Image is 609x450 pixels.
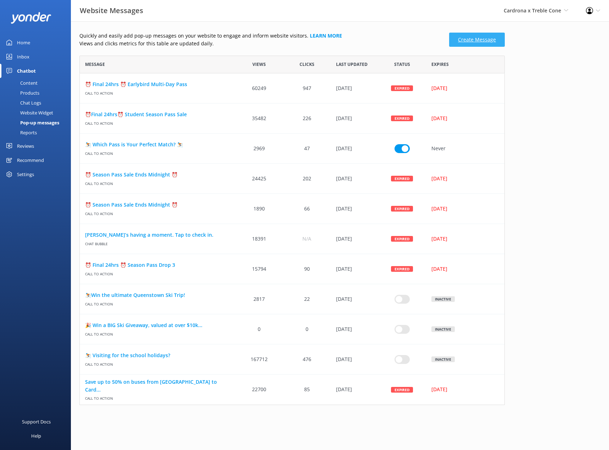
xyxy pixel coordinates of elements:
[85,201,230,209] a: ⏰ Season Pass Sale Ends Midnight ⏰
[85,80,230,88] a: ⏰ Final 24hrs ⏰ Earlybird Multi-Day Pass
[79,375,505,405] div: row
[331,344,378,375] div: 18 Jul 2025
[17,35,30,50] div: Home
[79,134,505,164] div: row
[431,235,495,243] div: [DATE]
[79,40,445,47] p: Views and clicks metrics for this table are updated daily.
[79,254,505,284] div: row
[235,164,283,194] div: 24425
[85,329,230,337] span: Call to action
[85,209,230,216] span: Call to action
[391,387,413,392] div: Expired
[85,351,230,359] a: ⛷️ Visiting for the school holidays?
[331,375,378,405] div: 16 Sep 2025
[504,7,561,14] span: Cardrona x Treble Cone
[85,61,105,68] span: Message
[235,344,283,375] div: 167712
[85,291,230,299] a: ⛷️Win the ultimate Queenstown Ski Trip!
[431,205,495,213] div: [DATE]
[79,103,505,134] div: row
[4,128,71,137] a: Reports
[85,231,230,239] a: [PERSON_NAME]’s having a moment. Tap to check in.
[431,326,455,332] div: Inactive
[331,284,378,314] div: 20 May 2025
[426,134,504,164] div: Never
[235,375,283,405] div: 22700
[431,84,495,92] div: [DATE]
[391,85,413,91] div: Expired
[235,224,283,254] div: 18391
[331,164,378,194] div: 31 Mar 2025
[79,73,505,405] div: grid
[85,321,230,329] a: 🎉 Win a BIG Ski Giveaway, valued at over $10k...
[79,224,505,254] div: row
[85,269,230,276] span: Call to action
[431,175,495,182] div: [DATE]
[4,78,38,88] div: Content
[235,254,283,284] div: 15794
[17,50,29,64] div: Inbox
[17,167,34,181] div: Settings
[79,194,505,224] div: row
[283,284,330,314] div: 22
[391,176,413,181] div: Expired
[4,108,53,118] div: Website Widget
[4,118,71,128] a: Pop-up messages
[85,88,230,96] span: Call to action
[4,108,71,118] a: Website Widget
[4,88,71,98] a: Products
[85,179,230,186] span: Call to action
[331,314,378,344] div: 19 May 2025
[252,61,266,68] span: Views
[310,32,342,39] a: Learn more
[235,194,283,224] div: 1890
[391,206,413,212] div: Expired
[4,98,71,108] a: Chat Logs
[302,235,311,243] span: N/A
[331,73,378,103] div: 01 May 2025
[235,314,283,344] div: 0
[391,266,413,272] div: Expired
[431,265,495,273] div: [DATE]
[85,118,230,126] span: Call to action
[331,254,378,284] div: 07 May 2025
[4,88,39,98] div: Products
[79,344,505,375] div: row
[11,12,51,24] img: yonder-white-logo.png
[85,299,230,306] span: Call to action
[85,239,230,246] span: Chat bubble
[431,61,449,68] span: Expires
[283,254,330,284] div: 90
[331,194,378,224] div: 31 Mar 2025
[17,64,36,78] div: Chatbot
[394,61,410,68] span: Status
[85,394,230,401] span: Call to action
[4,118,59,128] div: Pop-up messages
[331,103,378,134] div: 28 Feb 2025
[80,5,143,16] h3: Website Messages
[79,73,505,103] div: row
[449,33,505,47] a: Create Message
[31,429,41,443] div: Help
[331,224,378,254] div: 09 Apr 2025
[431,386,495,393] div: [DATE]
[85,171,230,179] a: ⏰ Season Pass Sale Ends Midnight ⏰
[79,164,505,194] div: row
[85,111,230,118] a: ⏰Final 24hrs⏰ Student Season Pass Sale
[235,73,283,103] div: 60249
[336,61,368,68] span: Last updated
[283,164,330,194] div: 202
[235,284,283,314] div: 2817
[283,314,330,344] div: 0
[85,261,230,269] a: ⏰ Final 24hrs ⏰ Season Pass Drop 3
[85,359,230,367] span: Call to action
[431,356,455,362] div: Inactive
[79,314,505,344] div: row
[391,236,413,242] div: Expired
[17,153,44,167] div: Recommend
[431,114,495,122] div: [DATE]
[4,98,41,108] div: Chat Logs
[4,128,37,137] div: Reports
[79,284,505,314] div: row
[22,415,51,429] div: Support Docs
